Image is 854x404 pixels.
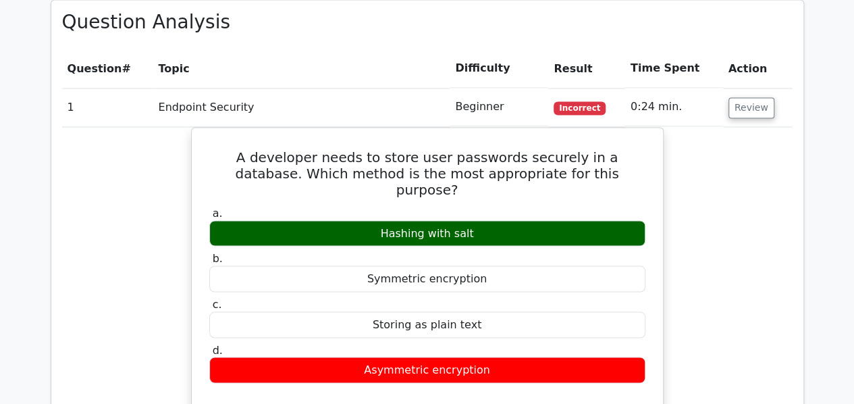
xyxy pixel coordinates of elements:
[554,101,606,115] span: Incorrect
[62,11,793,34] h3: Question Analysis
[209,311,645,338] div: Storing as plain text
[548,49,625,88] th: Result
[625,88,723,126] td: 0:24 min.
[209,266,645,292] div: Symmetric encryption
[213,343,223,356] span: d.
[68,62,122,75] span: Question
[208,149,647,198] h5: A developer needs to store user passwords securely in a database. Which method is the most approp...
[62,49,153,88] th: #
[450,88,548,126] td: Beginner
[625,49,723,88] th: Time Spent
[723,49,793,88] th: Action
[209,220,645,247] div: Hashing with salt
[153,88,450,126] td: Endpoint Security
[450,49,548,88] th: Difficulty
[213,251,223,264] span: b.
[62,88,153,126] td: 1
[728,97,774,118] button: Review
[213,206,223,219] span: a.
[213,297,222,310] span: c.
[209,357,645,383] div: Asymmetric encryption
[153,49,450,88] th: Topic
